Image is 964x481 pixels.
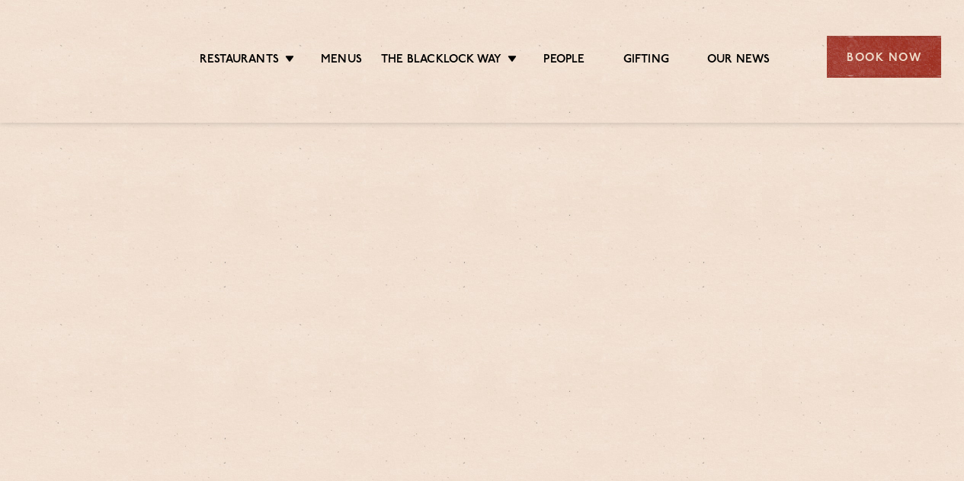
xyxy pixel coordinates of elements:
a: Gifting [623,53,669,69]
a: The Blacklock Way [381,53,501,69]
div: Book Now [827,36,941,78]
a: People [543,53,584,69]
a: Menus [321,53,362,69]
img: svg%3E [23,14,150,100]
a: Restaurants [200,53,279,69]
a: Our News [707,53,770,69]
